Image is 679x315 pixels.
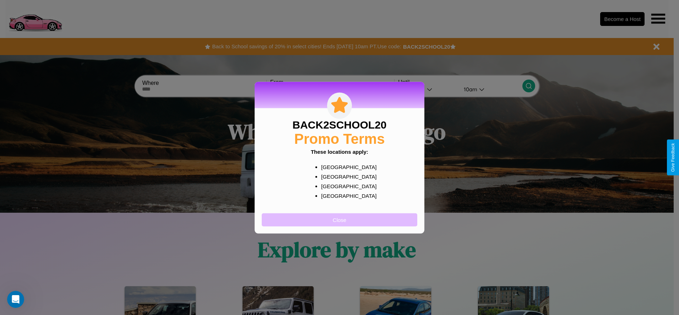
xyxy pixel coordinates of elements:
[294,131,385,147] h2: Promo Terms
[321,191,372,200] p: [GEOGRAPHIC_DATA]
[321,162,372,172] p: [GEOGRAPHIC_DATA]
[670,143,675,172] div: Give Feedback
[7,291,24,308] iframe: Intercom live chat
[311,148,368,154] b: These locations apply:
[262,213,417,226] button: Close
[292,119,386,131] h3: BACK2SCHOOL20
[321,172,372,181] p: [GEOGRAPHIC_DATA]
[321,181,372,191] p: [GEOGRAPHIC_DATA]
